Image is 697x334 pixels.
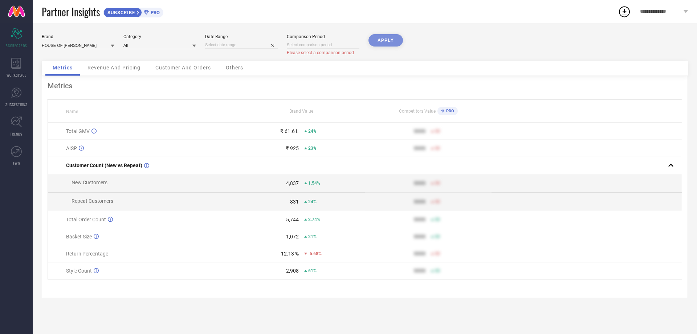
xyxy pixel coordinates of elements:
span: 50 [435,268,440,273]
div: 5,744 [286,217,299,222]
span: FWD [13,161,20,166]
span: 50 [435,199,440,204]
span: 50 [435,251,440,256]
span: SCORECARDS [6,43,27,48]
span: 1.54% [308,181,320,186]
span: 50 [435,146,440,151]
span: Total Order Count [66,217,106,222]
span: Brand Value [289,109,313,114]
input: Select comparison period [287,41,359,49]
span: Partner Insights [42,4,100,19]
span: Repeat Customers [72,198,113,204]
span: 61% [308,268,317,273]
a: SUBSCRIBEPRO [103,6,163,17]
span: Style Count [66,268,92,274]
div: 12.13 % [281,251,299,257]
div: 9999 [414,199,425,205]
div: Metrics [48,81,682,90]
div: 9999 [414,217,425,222]
span: Others [226,65,243,71]
div: 1,072 [286,234,299,240]
div: 2,908 [286,268,299,274]
span: 2.74% [308,217,320,222]
div: Category [123,34,196,39]
div: Comparison Period [287,34,359,39]
div: Open download list [618,5,631,18]
span: PRO [444,109,454,113]
div: 9999 [414,268,425,274]
span: SUGGESTIONS [5,102,28,107]
span: 24% [308,199,317,204]
span: 24% [308,129,317,134]
span: PRO [149,10,160,15]
div: 9999 [414,234,425,240]
input: Select date range [205,41,278,49]
span: Customer And Orders [155,65,211,71]
span: 50 [435,181,440,186]
span: -5.68% [308,251,322,256]
div: 9999 [414,180,425,186]
span: 50 [435,129,440,134]
span: SUBSCRIBE [104,10,137,15]
div: ₹ 61.6 L [280,128,299,134]
span: Total GMV [66,128,90,134]
span: Customer Count (New vs Repeat) [66,162,142,168]
span: AISP [66,145,77,151]
div: 9999 [414,251,425,257]
div: ₹ 925 [286,145,299,151]
span: Basket Size [66,234,92,240]
span: Competitors Value [399,109,436,114]
div: 9999 [414,145,425,151]
div: 831 [290,199,299,205]
span: 21% [308,234,317,239]
span: WORKSPACE [7,72,27,78]
span: 50 [435,217,440,222]
span: New Customers [72,180,107,185]
span: Return Percentage [66,251,108,257]
span: 50 [435,234,440,239]
div: 4,837 [286,180,299,186]
div: Brand [42,34,114,39]
span: Revenue And Pricing [87,65,140,71]
div: 9999 [414,128,425,134]
span: Please select a comparison period [287,50,354,55]
span: Name [66,109,78,114]
span: 23% [308,146,317,151]
span: TRENDS [10,131,23,137]
div: Date Range [205,34,278,39]
span: Metrics [53,65,73,71]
